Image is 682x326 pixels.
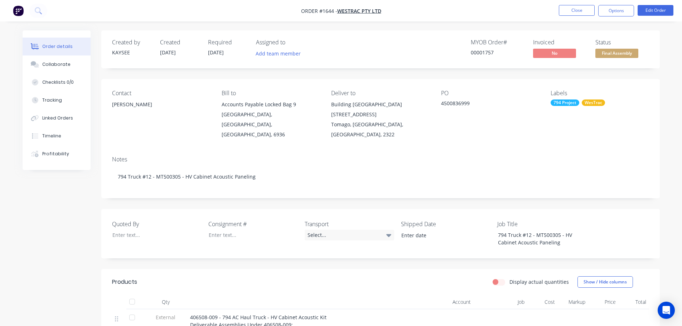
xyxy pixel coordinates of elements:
[160,39,199,46] div: Created
[497,220,587,228] label: Job Title
[42,97,62,103] div: Tracking
[222,99,320,140] div: Accounts Payable Locked Bag 9[GEOGRAPHIC_DATA], [GEOGRAPHIC_DATA], [GEOGRAPHIC_DATA], 6936
[256,39,328,46] div: Assigned to
[595,49,638,59] button: Final Assembly
[256,49,305,58] button: Add team member
[112,156,649,163] div: Notes
[638,5,673,16] button: Edit Order
[42,79,74,86] div: Checklists 0/0
[396,230,485,241] input: Enter date
[112,278,137,286] div: Products
[492,230,582,248] div: 794 Truck #12 - MT500305 - HV Cabinet Acoustic Paneling
[595,49,638,58] span: Final Assembly
[144,295,187,309] div: Qty
[402,295,474,309] div: Account
[13,5,24,16] img: Factory
[301,8,337,14] span: Order #1644 -
[42,43,73,50] div: Order details
[23,109,91,127] button: Linked Orders
[331,99,429,120] div: Building [GEOGRAPHIC_DATA][STREET_ADDRESS]
[595,39,649,46] div: Status
[619,295,649,309] div: Total
[331,99,429,140] div: Building [GEOGRAPHIC_DATA][STREET_ADDRESS]Tomago, [GEOGRAPHIC_DATA], [GEOGRAPHIC_DATA], 2322
[208,49,224,56] span: [DATE]
[441,90,539,97] div: PO
[147,313,184,321] span: External
[160,49,176,56] span: [DATE]
[337,8,381,14] a: WesTrac Pty Ltd
[305,220,394,228] label: Transport
[558,295,588,309] div: Markup
[23,91,91,109] button: Tracking
[42,61,71,68] div: Collaborate
[474,295,527,309] div: Job
[112,39,151,46] div: Created by
[208,39,247,46] div: Required
[42,133,61,139] div: Timeline
[331,90,429,97] div: Deliver to
[551,99,579,106] div: 794 Project
[252,49,304,58] button: Add team member
[658,302,675,319] div: Open Intercom Messenger
[551,90,649,97] div: Labels
[112,99,210,122] div: [PERSON_NAME]
[527,295,558,309] div: Cost
[471,49,524,56] div: 00001757
[42,115,73,121] div: Linked Orders
[533,39,587,46] div: Invoiced
[401,220,490,228] label: Shipped Date
[23,127,91,145] button: Timeline
[598,5,634,16] button: Options
[222,99,320,110] div: Accounts Payable Locked Bag 9
[23,73,91,91] button: Checklists 0/0
[208,220,298,228] label: Consignment #
[588,295,619,309] div: Price
[23,55,91,73] button: Collaborate
[533,49,576,58] span: No
[112,49,151,56] div: KAYSEE
[582,99,605,106] div: WesTrac
[577,276,633,288] button: Show / Hide columns
[42,151,69,157] div: Profitability
[471,39,524,46] div: MYOB Order #
[112,90,210,97] div: Contact
[331,120,429,140] div: Tomago, [GEOGRAPHIC_DATA], [GEOGRAPHIC_DATA], 2322
[222,90,320,97] div: Bill to
[23,145,91,163] button: Profitability
[112,166,649,188] div: 794 Truck #12 - MT500305 - HV Cabinet Acoustic Paneling
[23,38,91,55] button: Order details
[559,5,595,16] button: Close
[112,220,202,228] label: Quoted By
[222,110,320,140] div: [GEOGRAPHIC_DATA], [GEOGRAPHIC_DATA], [GEOGRAPHIC_DATA], 6936
[509,278,569,286] label: Display actual quantities
[112,99,210,110] div: [PERSON_NAME]
[441,99,531,110] div: 4500836999
[305,230,394,240] div: Select...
